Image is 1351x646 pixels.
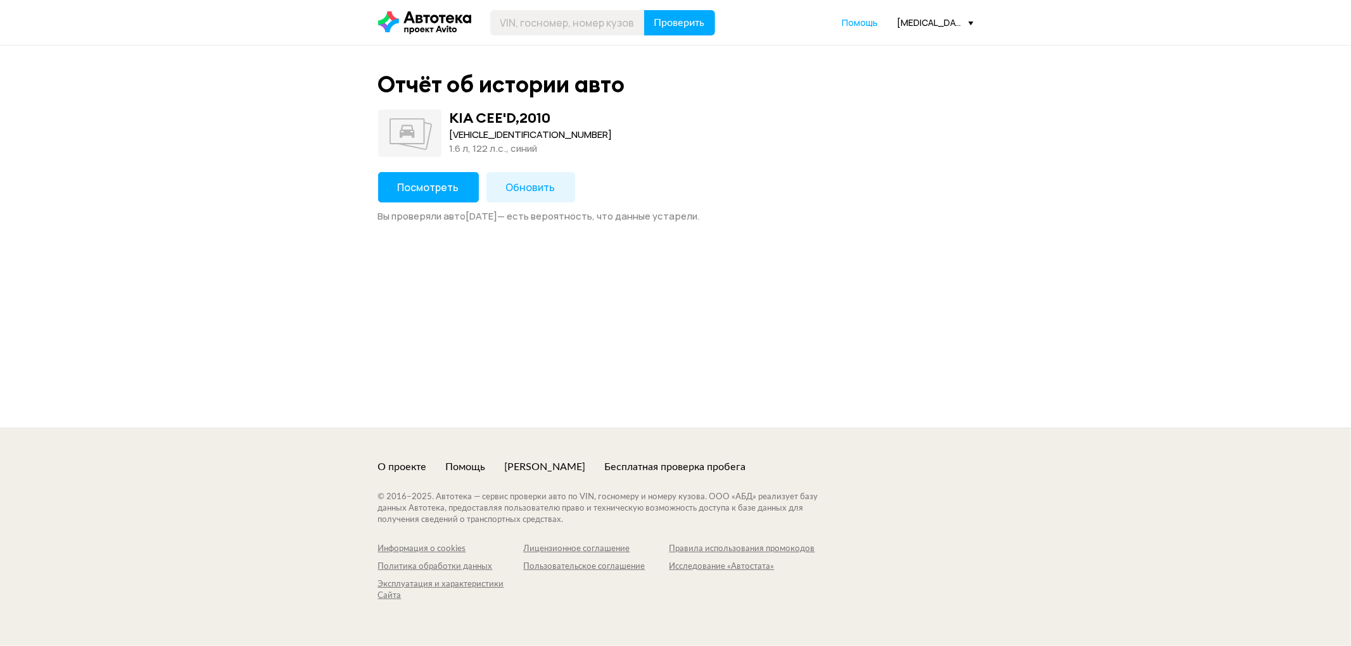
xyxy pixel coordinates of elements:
[842,16,878,28] span: Помощь
[378,460,427,474] a: О проекте
[897,16,974,28] div: [MEDICAL_DATA][EMAIL_ADDRESS][DOMAIN_NAME]
[605,460,746,474] a: Бесплатная проверка пробега
[378,210,974,223] div: Вы проверяли авто [DATE] — есть вероятность, что данные устарели.
[644,10,715,35] button: Проверить
[669,561,815,573] a: Исследование «Автостата»
[450,128,612,142] div: [VEHICLE_IDENTIFICATION_NUMBER]
[450,109,551,126] div: KIA CEE'D , 2010
[486,172,575,202] button: Обновить
[506,180,555,194] span: Обновить
[524,561,669,573] a: Пользовательское соглашение
[378,544,524,555] a: Информация о cookies
[490,10,645,35] input: VIN, госномер, номер кузова
[378,71,625,98] div: Отчёт об истории авто
[398,180,459,194] span: Посмотреть
[378,579,524,602] a: Эксплуатация и характеристики Сайта
[378,172,479,202] button: Посмотреть
[524,544,669,555] a: Лицензионное соглашение
[505,460,586,474] a: [PERSON_NAME]
[450,142,612,156] div: 1.6 л, 122 л.c., синий
[654,18,705,28] span: Проверить
[842,16,878,29] a: Помощь
[669,544,815,555] a: Правила использования промокодов
[378,492,844,526] div: © 2016– 2025 . Автотека — сервис проверки авто по VIN, госномеру и номеру кузова. ООО «АБД» реали...
[446,460,486,474] a: Помощь
[378,561,524,573] a: Политика обработки данных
